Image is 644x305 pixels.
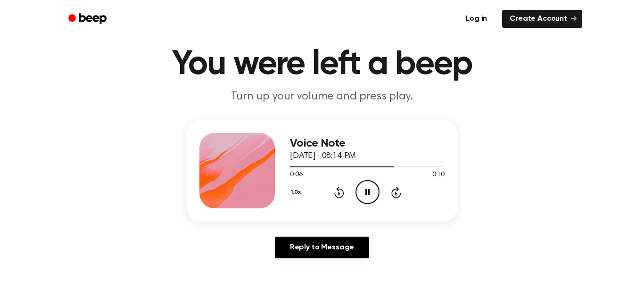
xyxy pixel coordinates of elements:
button: 1.0x [290,184,304,200]
a: Reply to Message [275,237,369,258]
a: Log in [456,8,496,30]
h3: Voice Note [290,137,445,150]
span: 0:06 [290,170,302,180]
p: Turn up your volume and press play. [141,89,503,105]
h1: You were left a beep [81,48,563,82]
span: 0:10 [432,170,445,180]
span: [DATE] · 08:14 PM [290,152,356,160]
a: Create Account [502,10,582,28]
a: Beep [62,10,115,28]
